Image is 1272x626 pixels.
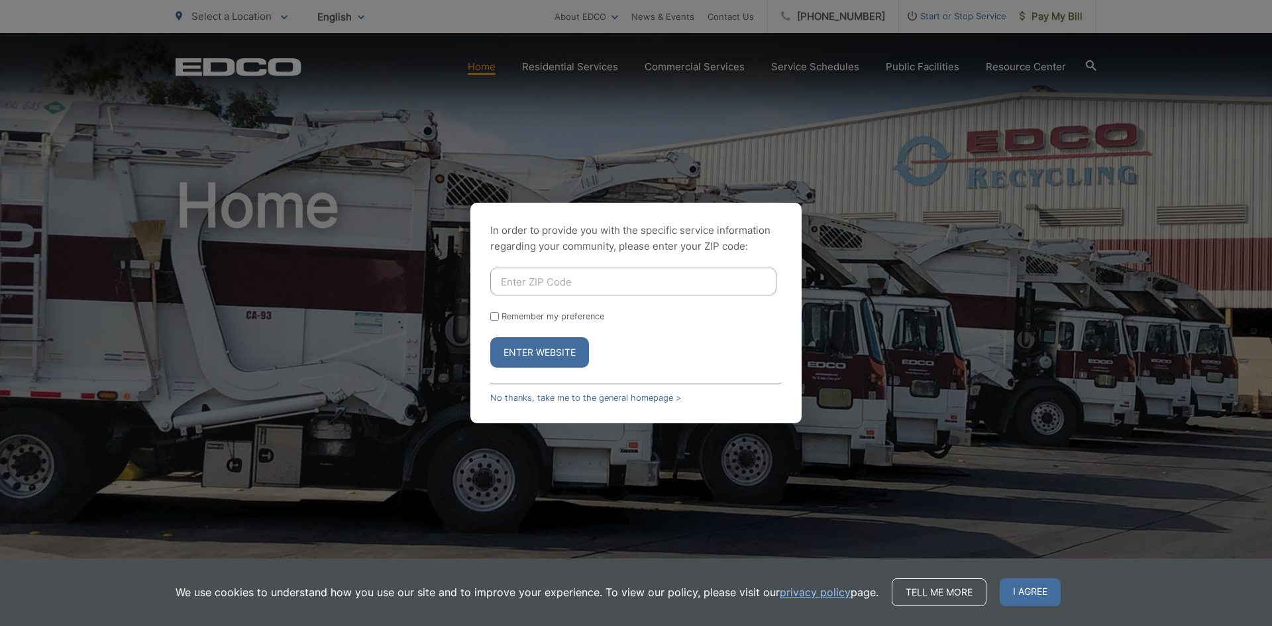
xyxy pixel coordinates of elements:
[892,578,986,606] a: Tell me more
[1000,578,1061,606] span: I agree
[176,584,878,600] p: We use cookies to understand how you use our site and to improve your experience. To view our pol...
[490,268,776,295] input: Enter ZIP Code
[490,393,681,403] a: No thanks, take me to the general homepage >
[780,584,851,600] a: privacy policy
[490,337,589,368] button: Enter Website
[490,223,782,254] p: In order to provide you with the specific service information regarding your community, please en...
[502,311,604,321] label: Remember my preference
